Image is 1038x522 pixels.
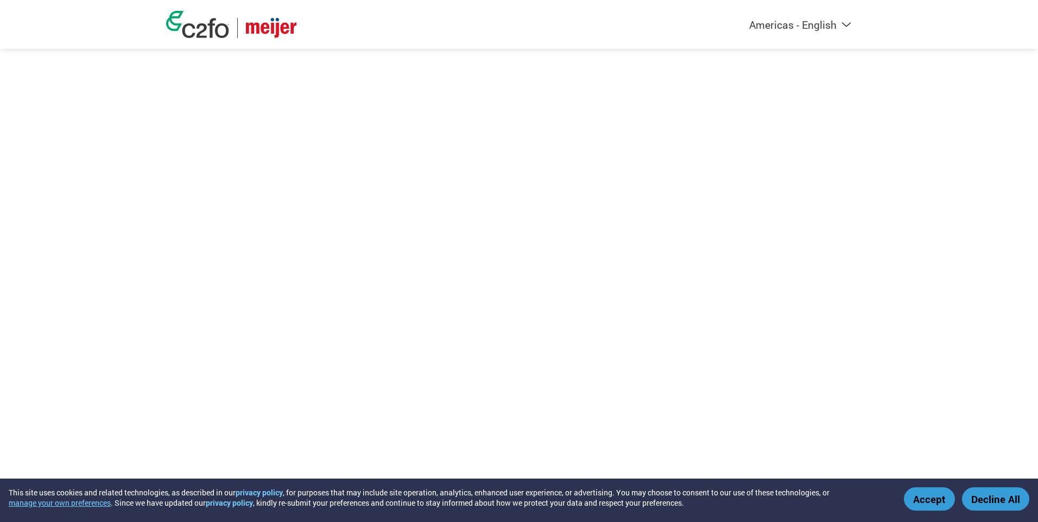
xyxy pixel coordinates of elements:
a: privacy policy [206,498,253,508]
div: This site uses cookies and related technologies, as described in our , for purposes that may incl... [9,487,888,508]
button: Accept [904,487,955,511]
button: Decline All [962,487,1029,511]
button: manage your own preferences [9,498,111,508]
a: privacy policy [236,487,283,498]
img: Meijer [246,18,296,38]
img: c2fo logo [166,11,229,38]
